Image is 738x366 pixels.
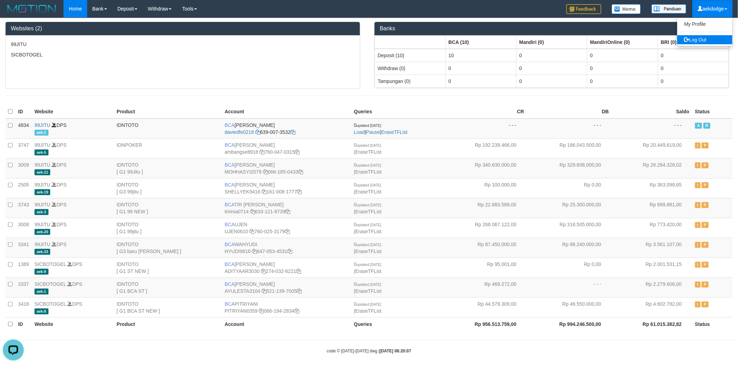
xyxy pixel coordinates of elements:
[222,119,351,139] td: [PERSON_NAME] 639-007-3532
[527,317,612,330] th: Rp 994.246.500,00
[225,288,260,294] a: AYULESTA3104
[658,62,729,75] td: 0
[32,317,114,330] th: Website
[702,302,709,307] span: Paused
[357,203,381,207] span: updated [DATE]
[114,105,222,119] th: Product
[35,130,48,136] span: aek-1
[354,261,381,267] span: 0
[692,317,733,330] th: Status
[32,138,114,158] td: DPS
[695,282,701,288] span: Inactive
[291,129,295,135] a: Copy 6390073532 to clipboard
[702,282,709,288] span: Paused
[297,189,302,195] a: Copy 1610081777 to clipboard
[259,308,264,314] a: Copy PITRIYAN0359 to clipboard
[35,281,66,287] a: SICBOTOGEL
[327,349,411,353] small: code © [DATE]-[DATE] dwg |
[35,301,66,307] a: SICBOTOGEL
[355,169,382,175] a: EraseTFList
[702,242,709,248] span: Paused
[114,158,222,178] td: IDNTOTO [ G1 99Jitu ]
[442,238,527,258] td: Rp 87.450.000,00
[222,317,351,330] th: Account
[15,277,32,297] td: 3337
[442,277,527,297] td: Rp 469.272,00
[262,288,266,294] a: Copy AYULESTA3104 to clipboard
[114,238,222,258] td: IDNTOTO [ G3 baru [PERSON_NAME] ]
[351,105,442,119] th: Queries
[612,198,692,218] td: Rp 699.881,00
[222,218,351,238] td: UJEN 760-025-3179
[114,297,222,317] td: IDNTOTO [ G1 BCA ST NEW ]
[225,261,235,267] span: BCA
[32,178,114,198] td: DPS
[35,202,50,207] a: 99JITU
[695,123,702,129] span: Active
[354,202,381,207] span: 0
[32,119,114,139] td: DPS
[612,119,692,139] td: - - -
[354,122,381,128] span: 0
[32,218,114,238] td: DPS
[357,283,381,287] span: updated [DATE]
[652,4,686,14] img: panduan.png
[3,3,24,24] button: Open LiveChat chat widget
[695,162,701,168] span: Inactive
[354,122,408,135] span: | |
[222,258,351,277] td: [PERSON_NAME] 274-032-6221
[32,277,114,297] td: DPS
[354,129,365,135] a: Load
[32,158,114,178] td: DPS
[35,249,50,255] span: aek-33
[354,281,382,294] span: |
[527,277,612,297] td: - - -
[587,49,658,62] td: 0
[225,129,254,135] a: daviedfe0218
[15,119,32,139] td: 4834
[260,149,265,155] a: Copy ambangse8918 to clipboard
[658,36,729,49] th: Group: activate to sort column ascending
[442,258,527,277] td: Rp 95.001,00
[357,243,381,247] span: updated [DATE]
[442,138,527,158] td: Rp 192.239.466,00
[612,277,692,297] td: Rp 2.279.606,00
[222,198,351,218] td: TRI [PERSON_NAME] 633-121-8739
[351,317,442,330] th: Queries
[354,242,382,254] span: |
[11,41,355,48] p: 99JITU
[15,297,32,317] td: 3416
[354,162,381,168] span: 0
[527,258,612,277] td: Rp 0,00
[354,162,382,175] span: |
[35,222,50,227] a: 99JITU
[354,301,381,307] span: 0
[114,258,222,277] td: IDNTOTO [ G1 ST NEW ]
[32,105,114,119] th: Website
[355,229,382,234] a: EraseTFList
[612,317,692,330] th: Rp 61.015.382,82
[703,123,710,129] span: Running
[15,158,32,178] td: 3009
[612,258,692,277] td: Rp 2.001.531,15
[225,182,235,188] span: BCA
[222,178,351,198] td: [PERSON_NAME] 161-008-1777
[446,36,517,49] th: Group: activate to sort column ascending
[527,158,612,178] td: Rp 329.608.000,00
[263,169,268,175] a: Copy MOHHASYI2078 to clipboard
[114,119,222,139] td: IDNTOTO
[692,105,733,119] th: Status
[695,242,701,248] span: Inactive
[15,138,32,158] td: 3747
[375,62,446,75] td: Withdraw (0)
[15,105,32,119] th: ID
[5,3,58,14] img: MOTION_logo.png
[357,124,381,128] span: updated [DATE]
[15,258,32,277] td: 1389
[354,182,382,195] span: |
[354,182,381,188] span: 0
[11,25,355,32] h3: Websites (2)
[612,4,641,14] img: Button%20Memo.svg
[35,122,50,128] a: 99JITU
[357,163,381,167] span: updated [DATE]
